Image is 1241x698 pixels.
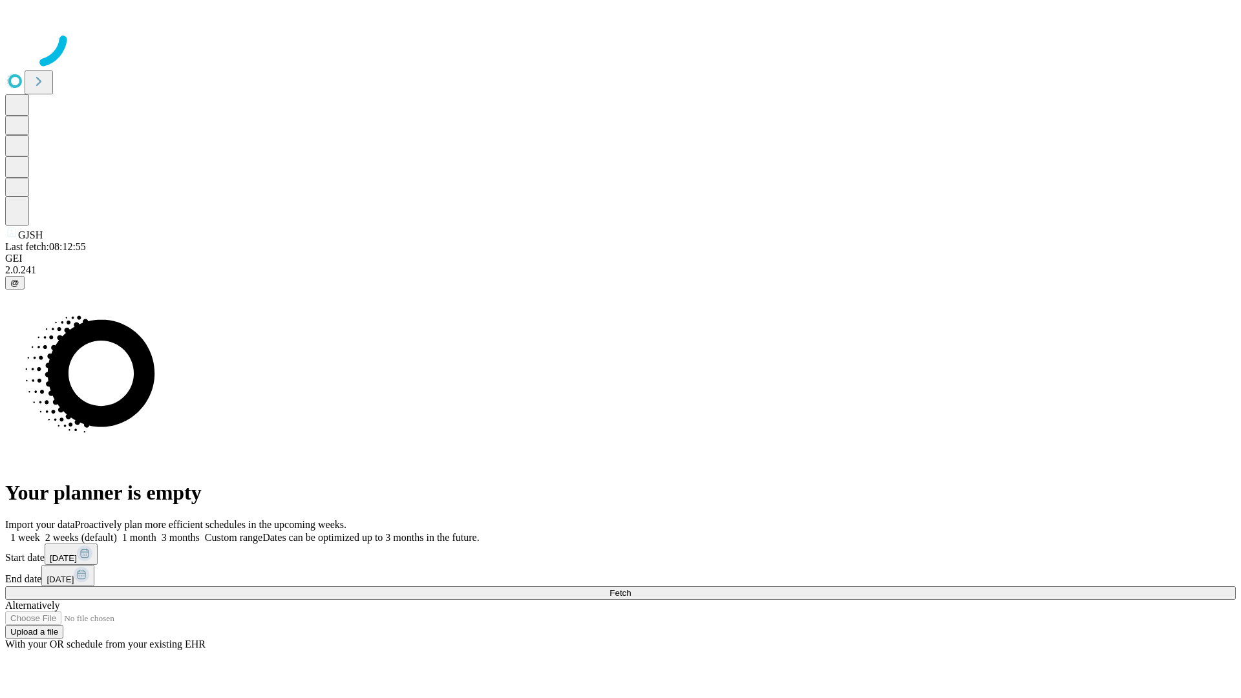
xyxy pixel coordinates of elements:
[50,553,77,563] span: [DATE]
[47,575,74,584] span: [DATE]
[10,278,19,288] span: @
[5,481,1236,505] h1: Your planner is empty
[45,544,98,565] button: [DATE]
[5,639,206,650] span: With your OR schedule from your existing EHR
[5,241,86,252] span: Last fetch: 08:12:55
[5,253,1236,264] div: GEI
[5,565,1236,586] div: End date
[5,625,63,639] button: Upload a file
[610,588,631,598] span: Fetch
[75,519,346,530] span: Proactively plan more efficient schedules in the upcoming weeks.
[18,229,43,240] span: GJSH
[205,532,262,543] span: Custom range
[162,532,200,543] span: 3 months
[5,586,1236,600] button: Fetch
[262,532,479,543] span: Dates can be optimized up to 3 months in the future.
[122,532,156,543] span: 1 month
[41,565,94,586] button: [DATE]
[5,600,59,611] span: Alternatively
[5,519,75,530] span: Import your data
[5,544,1236,565] div: Start date
[5,264,1236,276] div: 2.0.241
[10,532,40,543] span: 1 week
[45,532,117,543] span: 2 weeks (default)
[5,276,25,290] button: @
